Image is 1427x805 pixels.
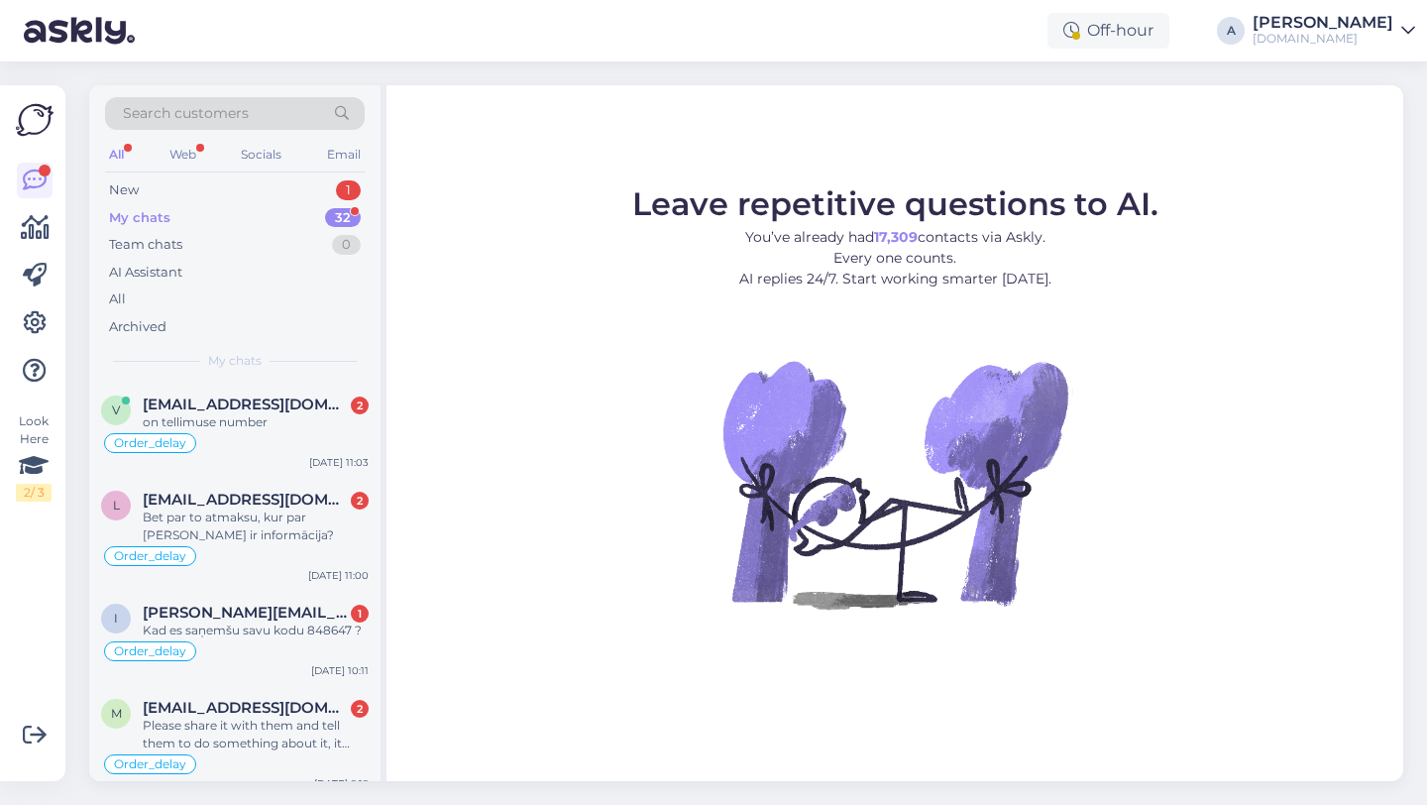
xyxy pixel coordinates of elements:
div: Team chats [109,235,182,255]
div: Off-hour [1047,13,1169,49]
span: My chats [208,352,262,370]
span: Order_delay [114,758,186,770]
span: vanessakompus949@gmail.com [143,396,349,413]
div: on tellimuse number [143,413,369,431]
div: 32 [325,208,361,228]
div: Archived [109,317,166,337]
div: 2 / 3 [16,484,52,502]
p: You’ve already had contacts via Askly. Every one counts. AI replies 24/7. Start working smarter [... [632,227,1158,289]
span: v [112,402,120,417]
span: lauaiv7@gmail.com [143,491,349,509]
div: Email [323,142,365,168]
div: [DATE] 10:11 [311,663,369,678]
div: A [1217,17,1245,45]
div: [DATE] 11:00 [308,568,369,583]
div: Socials [237,142,285,168]
span: Order_delay [114,437,186,449]
div: My chats [109,208,170,228]
span: Search customers [123,103,249,124]
span: Order_delay [114,550,186,562]
div: 1 [336,180,361,200]
div: [DOMAIN_NAME] [1253,31,1393,47]
div: 0 [332,235,361,255]
div: [DATE] 9:19 [314,776,369,791]
div: 2 [351,492,369,510]
div: Kad es saņemšu savu kodu 848647 ? [143,622,369,639]
div: Bet par to atmaksu, kur par [PERSON_NAME] ir informācija? [143,509,369,544]
span: m [111,706,122,721]
span: inga-kun@inbox.lv [143,604,349,622]
div: [PERSON_NAME] [1253,15,1393,31]
div: New [109,180,139,200]
div: 2 [351,397,369,414]
b: 17,309 [874,228,918,246]
span: Leave repetitive questions to AI. [632,184,1158,223]
div: AI Assistant [109,263,182,283]
span: malthenoah101@gmail.com [143,699,349,717]
span: l [113,498,120,513]
div: [DATE] 11:03 [309,455,369,470]
div: All [105,142,128,168]
div: Look Here [16,412,52,502]
span: i [114,611,118,626]
span: Order_delay [114,645,186,657]
div: 1 [351,605,369,623]
div: All [109,289,126,309]
img: Askly Logo [16,101,54,139]
div: Please share it with them and tell them to do something about it, it been long enough, since on t... [143,717,369,752]
div: 2 [351,700,369,718]
img: No Chat active [716,305,1073,662]
div: Web [165,142,200,168]
a: [PERSON_NAME][DOMAIN_NAME] [1253,15,1415,47]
